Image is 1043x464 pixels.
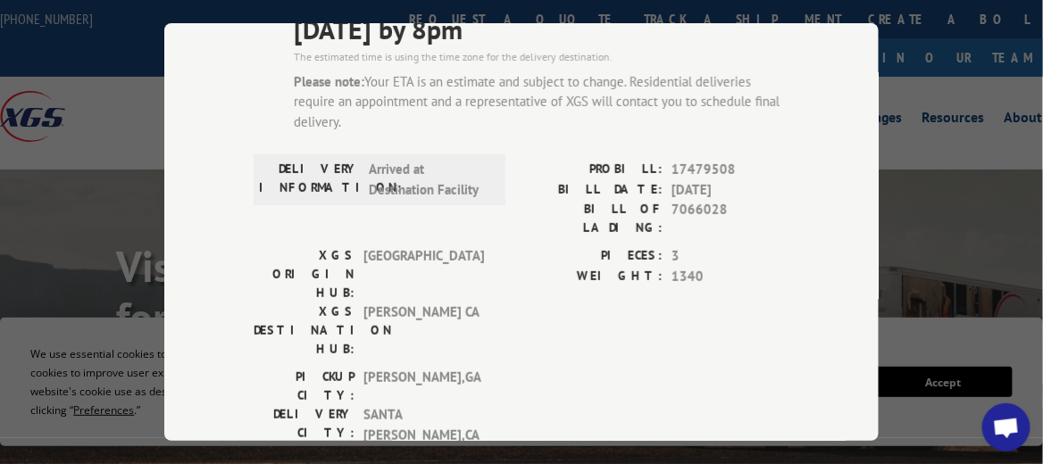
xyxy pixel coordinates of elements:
[672,267,789,287] span: 1340
[294,49,789,65] div: The estimated time is using the time zone for the delivery destination.
[363,246,484,302] span: [GEOGRAPHIC_DATA]
[672,200,789,237] span: 7066028
[521,180,663,201] label: BILL DATE:
[369,160,489,200] span: Arrived at Destination Facility
[363,302,484,359] span: [PERSON_NAME] CA
[521,246,663,267] label: PIECES:
[254,246,355,302] label: XGS ORIGIN HUB:
[294,9,789,49] span: [DATE] by 8pm
[521,160,663,180] label: PROBILL:
[294,73,364,90] strong: Please note:
[254,405,355,445] label: DELIVERY CITY:
[254,302,355,359] label: XGS DESTINATION HUB:
[363,368,484,405] span: [PERSON_NAME] , GA
[982,403,1030,452] div: Open chat
[259,160,360,200] label: DELIVERY INFORMATION:
[672,160,789,180] span: 17479508
[672,180,789,201] span: [DATE]
[521,267,663,287] label: WEIGHT:
[363,405,484,445] span: SANTA [PERSON_NAME] , CA
[672,246,789,267] span: 3
[254,368,355,405] label: PICKUP CITY:
[294,72,789,133] div: Your ETA is an estimate and subject to change. Residential deliveries require an appointment and ...
[521,200,663,237] label: BILL OF LADING:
